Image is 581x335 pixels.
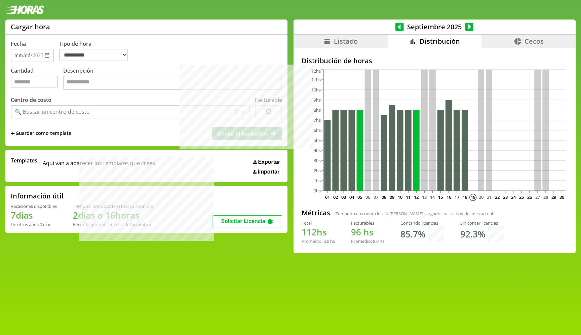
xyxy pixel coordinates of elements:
[420,37,460,46] span: Distribución
[384,211,388,217] span: 14
[487,194,491,200] text: 21
[302,238,335,244] div: Promedio: hs
[390,194,394,200] text: 09
[11,130,71,137] span: +Guardar como template
[430,194,435,200] text: 14
[258,159,280,165] span: Exportar
[302,208,330,217] h2: Métricas
[73,203,153,209] div: Tiempo Libre Optativo (TiLO) disponible
[551,194,556,200] text: 29
[311,87,321,93] tspan: 10hs
[314,117,321,123] tspan: 7hs
[519,194,524,200] text: 25
[11,76,58,88] input: Cantidad
[438,194,443,200] text: 15
[314,188,321,194] tspan: 0hs
[43,157,156,175] span: Aqui van a aparecer los templates que crees.
[398,194,402,200] text: 10
[11,96,51,104] label: Centro de costo
[73,209,153,221] h1: 2 días o 16 horas
[11,221,57,227] div: De otros años: 0 días
[63,76,282,90] textarea: Descripción
[351,220,384,226] div: Facturables
[302,220,335,226] div: Total
[351,238,384,244] div: Promedio: hs
[511,194,516,200] text: 24
[11,130,15,137] span: +
[341,194,346,200] text: 03
[314,127,321,133] tspan: 6hs
[382,194,386,200] text: 08
[406,194,411,200] text: 11
[349,194,354,200] text: 04
[336,211,494,217] span: Tomando en cuenta los [PERSON_NAME] cargados hasta hoy del mes actual.
[351,226,361,238] span: 96
[311,68,321,74] tspan: 12hs
[73,221,153,227] div: Recordá que vencen a fin de
[351,226,384,238] h1: hs
[525,37,544,46] span: Cecos
[559,194,564,200] text: 30
[460,228,485,240] h1: 92.3 %
[314,178,321,184] tspan: 1hs
[11,157,37,164] span: Templates
[255,96,282,104] label: Facturable
[251,159,282,165] button: Exportar
[11,67,63,91] label: Cantidad
[454,194,459,200] text: 17
[302,226,335,238] h1: hs
[11,203,57,209] div: Vacaciones disponibles
[314,137,321,143] tspan: 5hs
[373,238,379,244] span: 8.0
[535,194,540,200] text: 27
[357,194,362,200] text: 05
[314,147,321,153] tspan: 4hs
[11,40,26,47] label: Fecha
[400,228,425,240] h1: 85.7 %
[334,37,358,46] span: Listado
[11,191,64,200] h2: Información útil
[446,194,451,200] text: 16
[495,194,500,200] text: 22
[314,107,321,113] tspan: 8hs
[302,226,317,238] span: 112
[527,194,532,200] text: 26
[323,238,329,244] span: 8.0
[11,209,57,221] h1: 7 días
[462,194,467,200] text: 18
[314,167,321,174] tspan: 2hs
[59,49,128,61] select: Tipo de hora
[414,194,419,200] text: 12
[460,220,504,226] div: Sin contar licencias
[503,194,508,200] text: 23
[129,221,151,227] b: Diciembre
[470,194,475,200] text: 19
[333,194,338,200] text: 02
[63,67,282,91] label: Descripción
[314,97,321,103] tspan: 9hs
[221,218,265,224] span: Solicitar Licencia
[59,40,133,62] label: Tipo de hora
[478,194,483,200] text: 20
[365,194,370,200] text: 06
[325,194,330,200] text: 01
[422,194,427,200] text: 13
[314,157,321,163] tspan: 3hs
[302,56,568,65] h2: Distribución de horas
[400,220,444,226] div: Contando licencias
[404,22,465,31] span: Septiembre 2025
[5,5,44,14] img: logotipo
[374,194,378,200] text: 07
[15,108,90,115] div: 🔍 Buscar un centro de costo
[258,169,279,175] span: Importar
[311,77,321,83] tspan: 11hs
[212,215,282,227] button: Solicitar Licencia
[543,194,548,200] text: 28
[11,22,50,31] h1: Cargar hora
